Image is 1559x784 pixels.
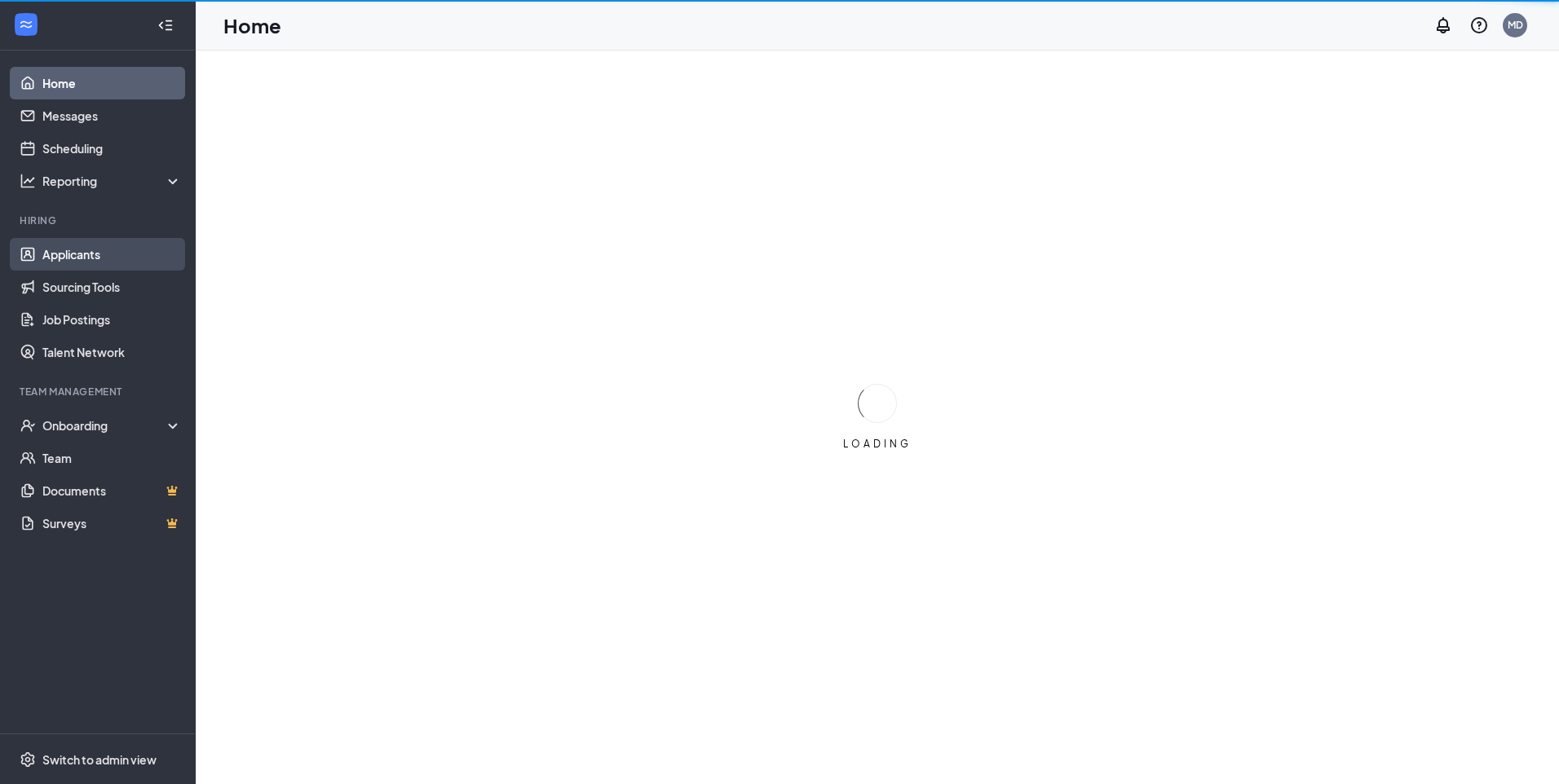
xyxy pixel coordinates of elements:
[1508,18,1523,32] div: MD
[42,303,182,336] a: Job Postings
[18,16,34,33] svg: WorkstreamLogo
[42,417,168,434] div: Onboarding
[42,271,182,303] a: Sourcing Tools
[42,132,182,165] a: Scheduling
[1469,15,1489,35] svg: QuestionInfo
[42,238,182,271] a: Applicants
[42,99,182,132] a: Messages
[20,417,36,434] svg: UserCheck
[42,507,182,540] a: SurveysCrown
[20,173,36,189] svg: Analysis
[42,173,183,189] div: Reporting
[42,67,182,99] a: Home
[1433,15,1453,35] svg: Notifications
[20,385,179,399] div: Team Management
[157,17,174,33] svg: Collapse
[20,751,36,768] svg: Settings
[20,214,179,227] div: Hiring
[42,474,182,507] a: DocumentsCrown
[42,336,182,368] a: Talent Network
[223,11,281,39] h1: Home
[42,751,157,768] div: Switch to admin view
[837,437,918,451] div: LOADING
[42,442,182,474] a: Team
